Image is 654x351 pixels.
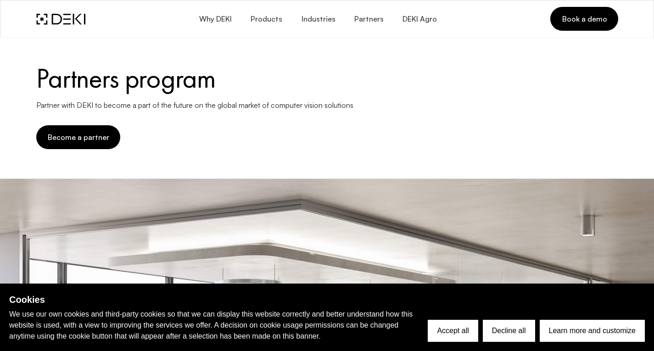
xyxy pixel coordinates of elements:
p: Partner with DEKI to become a part of the future on the global market of computer vision solutions [36,100,390,111]
button: Why DEKI [189,8,240,30]
span: Why DEKI [198,15,231,23]
button: Industries [291,8,344,30]
button: Decline all [483,320,535,342]
button: Products [241,8,291,30]
span: Partners [354,15,384,23]
button: Learn more and customize [540,320,645,342]
h2: Cookies [9,293,422,306]
a: Book a demo [550,7,618,31]
a: DEKI Agro [393,8,446,30]
button: Become a partner [36,125,120,149]
span: Products [250,15,282,23]
img: DEKI Logo [36,13,85,25]
span: DEKI Agro [402,15,437,23]
h1: Partners program [36,64,618,92]
button: Accept all [428,320,478,342]
p: We use our own cookies and third-party cookies so that we can display this website correctly and ... [9,309,422,342]
span: Industries [301,15,335,23]
span: Become a partner [47,132,109,142]
a: Partners [345,8,393,30]
span: Book a demo [561,14,607,24]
